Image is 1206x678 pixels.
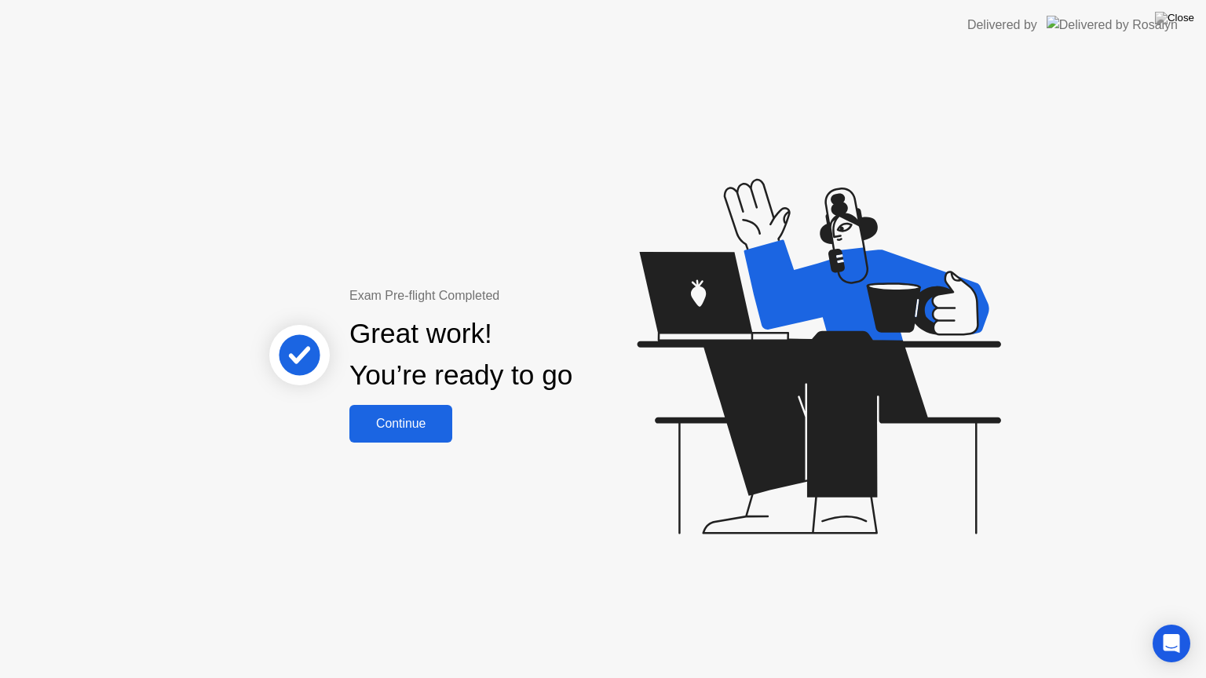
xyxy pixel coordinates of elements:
[349,405,452,443] button: Continue
[967,16,1037,35] div: Delivered by
[1155,12,1194,24] img: Close
[349,313,572,396] div: Great work! You’re ready to go
[354,417,448,431] div: Continue
[1153,625,1190,662] div: Open Intercom Messenger
[349,286,674,305] div: Exam Pre-flight Completed
[1047,16,1178,34] img: Delivered by Rosalyn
